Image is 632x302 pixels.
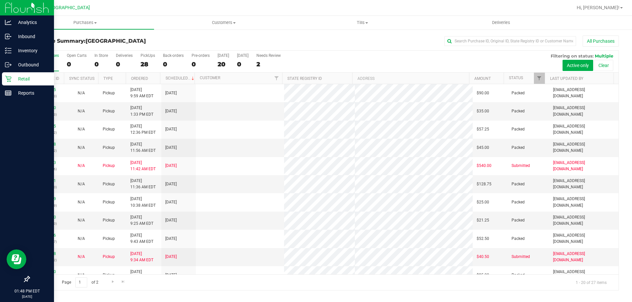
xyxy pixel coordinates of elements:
[118,277,128,286] a: Go to the last page
[165,217,177,223] span: [DATE]
[165,126,177,132] span: [DATE]
[154,20,293,26] span: Customers
[130,160,156,172] span: [DATE] 11:42 AM EDT
[553,269,615,281] span: [EMAIL_ADDRESS][DOMAIN_NAME]
[163,60,184,68] div: 0
[130,123,156,136] span: [DATE] 12:36 PM EDT
[477,145,489,151] span: $45.00
[534,73,545,84] a: Filter
[192,53,210,58] div: Pre-orders
[512,254,530,260] span: Submitted
[75,277,87,288] input: 1
[256,53,281,58] div: Needs Review
[78,109,85,113] span: Not Applicable
[5,19,12,26] inline-svg: Analytics
[16,20,154,26] span: Purchases
[218,53,229,58] div: [DATE]
[141,60,155,68] div: 28
[130,214,153,227] span: [DATE] 9:25 AM EDT
[3,294,51,299] p: [DATE]
[256,60,281,68] div: 2
[94,60,108,68] div: 0
[553,178,615,190] span: [EMAIL_ADDRESS][DOMAIN_NAME]
[130,251,153,263] span: [DATE] 9:34 AM EDT
[577,5,619,10] span: Hi, [PERSON_NAME]!
[5,33,12,40] inline-svg: Inbound
[78,181,85,187] button: N/A
[553,123,615,136] span: [EMAIL_ADDRESS][DOMAIN_NAME]
[477,163,491,169] span: $540.00
[477,272,489,278] span: $85.00
[583,35,619,47] button: All Purchases
[103,126,115,132] span: Pickup
[78,127,85,131] span: Not Applicable
[103,76,113,81] a: Type
[103,108,115,114] span: Pickup
[78,90,85,96] button: N/A
[512,236,525,242] span: Packed
[509,76,523,80] a: Status
[130,178,156,190] span: [DATE] 11:36 AM EDT
[512,108,525,114] span: Packed
[5,47,12,54] inline-svg: Inventory
[553,87,615,99] span: [EMAIL_ADDRESS][DOMAIN_NAME]
[38,233,56,238] a: 11986596
[477,90,489,96] span: $90.00
[512,163,530,169] span: Submitted
[594,60,613,71] button: Clear
[141,53,155,58] div: PickUps
[38,269,56,274] a: 11986570
[108,277,118,286] a: Go to the next page
[166,76,196,81] a: Scheduled
[550,76,583,81] a: Last Updated By
[103,90,115,96] span: Pickup
[477,217,489,223] span: $21.25
[103,181,115,187] span: Pickup
[477,181,491,187] span: $128.75
[78,91,85,95] span: Not Applicable
[78,254,85,259] span: Not Applicable
[12,89,51,97] p: Reports
[78,182,85,186] span: Not Applicable
[103,199,115,205] span: Pickup
[512,145,525,151] span: Packed
[237,53,249,58] div: [DATE]
[130,196,156,208] span: [DATE] 10:38 AM EDT
[474,76,491,81] a: Amount
[165,145,177,151] span: [DATE]
[477,254,489,260] span: $40.50
[551,53,593,58] span: Filtering on status:
[218,60,229,68] div: 20
[38,215,56,220] a: 11986840
[38,87,56,92] a: 11986585
[553,141,615,154] span: [EMAIL_ADDRESS][DOMAIN_NAME]
[29,38,225,44] h3: Purchase Summary:
[477,236,489,242] span: $52.50
[432,16,570,30] a: Deliveries
[131,76,148,81] a: Ordered
[165,90,177,96] span: [DATE]
[553,196,615,208] span: [EMAIL_ADDRESS][DOMAIN_NAME]
[12,47,51,55] p: Inventory
[553,232,615,245] span: [EMAIL_ADDRESS][DOMAIN_NAME]
[154,16,293,30] a: Customers
[78,108,85,114] button: N/A
[67,60,87,68] div: 0
[483,20,519,26] span: Deliveries
[116,60,133,68] div: 0
[130,269,156,281] span: [DATE] 10:51 AM EDT
[78,236,85,242] button: N/A
[293,20,431,26] span: Tills
[38,142,56,147] a: 11988018
[86,38,146,44] span: [GEOGRAPHIC_DATA]
[78,254,85,260] button: N/A
[103,145,115,151] span: Pickup
[553,160,615,172] span: [EMAIL_ADDRESS][DOMAIN_NAME]
[477,126,489,132] span: $57.25
[237,60,249,68] div: 0
[56,277,104,288] span: Page of 2
[563,60,593,71] button: Active only
[165,254,177,260] span: [DATE]
[352,73,469,84] th: Address
[103,163,115,169] span: Pickup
